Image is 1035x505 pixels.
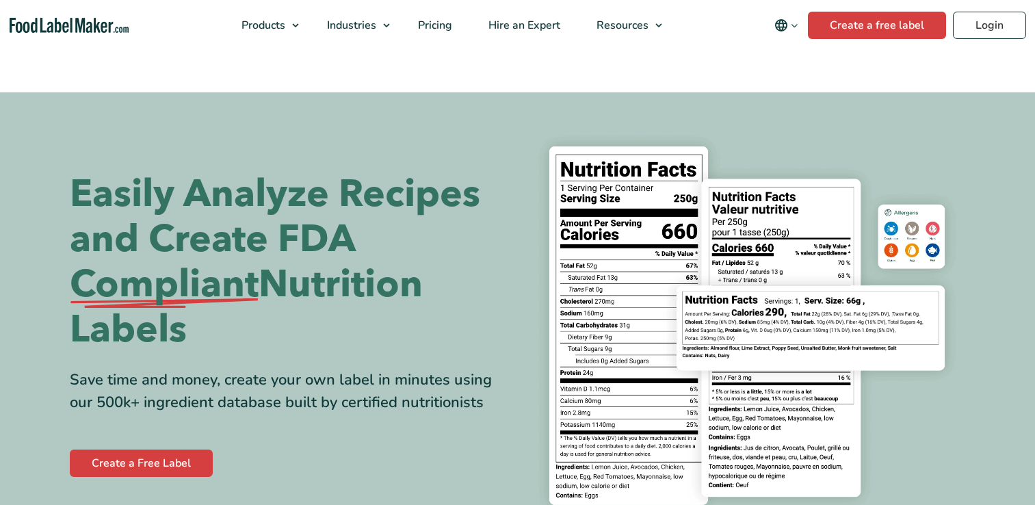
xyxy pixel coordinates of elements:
[414,18,454,33] span: Pricing
[953,12,1026,39] a: Login
[70,450,213,477] a: Create a Free Label
[323,18,378,33] span: Industries
[808,12,946,39] a: Create a free label
[70,172,508,352] h1: Easily Analyze Recipes and Create FDA Nutrition Labels
[484,18,562,33] span: Hire an Expert
[70,369,508,414] div: Save time and money, create your own label in minutes using our 500k+ ingredient database built b...
[237,18,287,33] span: Products
[10,18,129,34] a: Food Label Maker homepage
[70,262,259,307] span: Compliant
[765,12,808,39] button: Change language
[592,18,650,33] span: Resources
